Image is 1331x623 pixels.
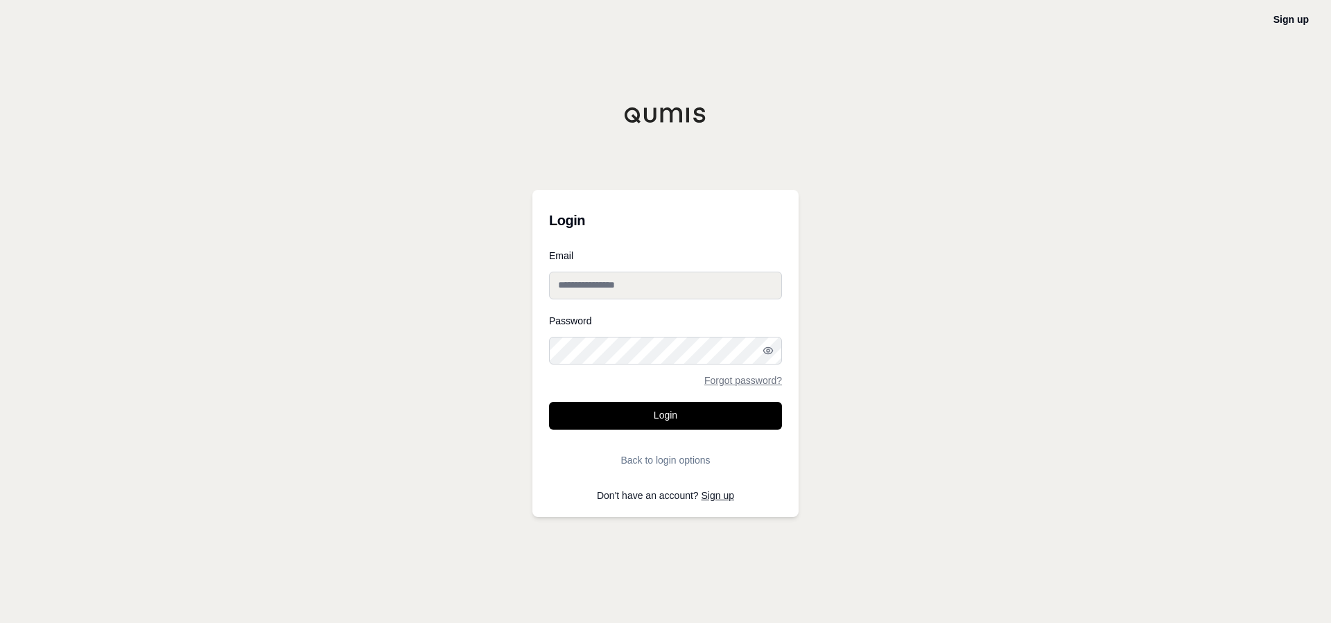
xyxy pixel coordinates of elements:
[549,446,782,474] button: Back to login options
[702,490,734,501] a: Sign up
[549,402,782,430] button: Login
[549,251,782,261] label: Email
[1273,14,1309,25] a: Sign up
[624,107,707,123] img: Qumis
[549,207,782,234] h3: Login
[549,316,782,326] label: Password
[704,376,782,385] a: Forgot password?
[549,491,782,500] p: Don't have an account?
